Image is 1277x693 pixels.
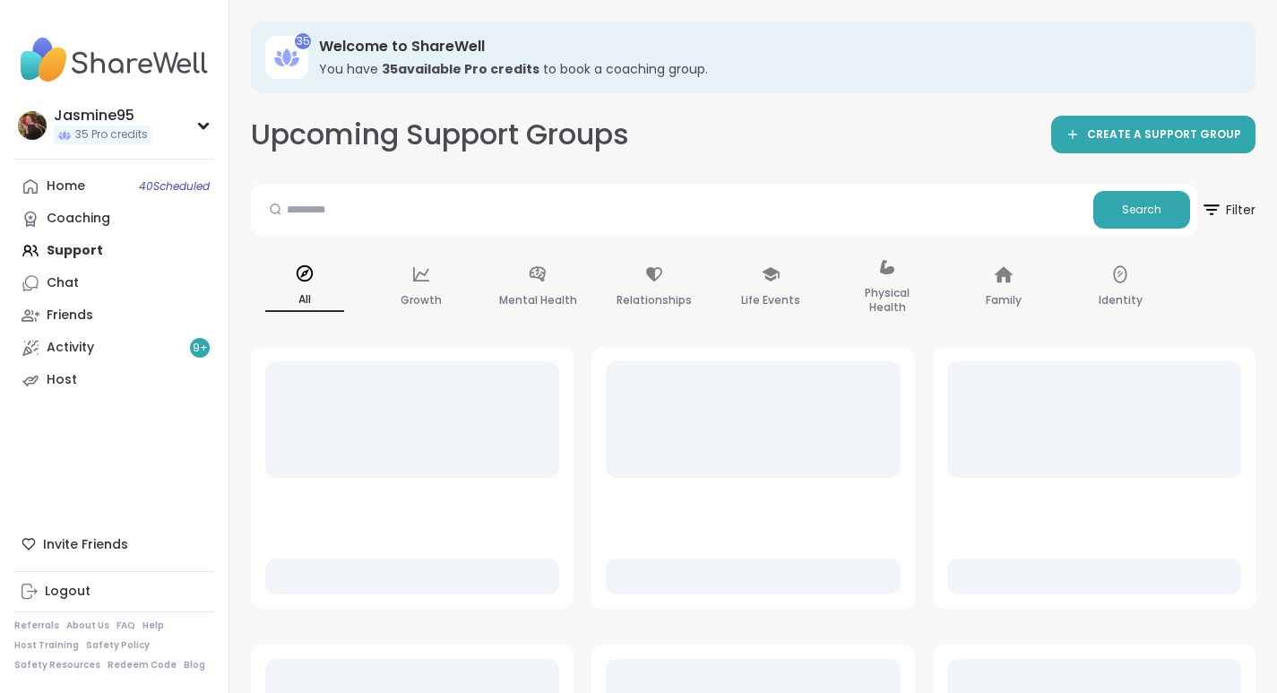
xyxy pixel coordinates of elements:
[14,364,214,396] a: Host
[401,290,442,311] p: Growth
[382,60,539,78] b: 35 available Pro credit s
[184,659,205,671] a: Blog
[14,619,59,632] a: Referrals
[14,576,214,608] a: Logout
[319,60,1230,78] h3: You have to book a coaching group.
[47,178,85,195] div: Home
[108,659,177,671] a: Redeem Code
[14,659,100,671] a: Safety Resources
[86,639,150,652] a: Safety Policy
[47,307,93,325] div: Friends
[14,267,214,299] a: Chat
[319,37,1230,56] h3: Welcome to ShareWell
[14,299,214,332] a: Friends
[251,115,629,155] h2: Upcoming Support Groups
[75,127,148,143] span: 35 Pro credits
[1201,188,1255,231] span: Filter
[45,583,91,601] div: Logout
[1099,290,1143,311] p: Identity
[499,290,577,311] p: Mental Health
[1122,202,1161,218] span: Search
[741,290,800,311] p: Life Events
[66,619,109,632] a: About Us
[986,290,1022,311] p: Family
[848,282,927,318] p: Physical Health
[54,106,151,126] div: Jasmine95
[116,619,135,632] a: FAQ
[14,29,214,91] img: ShareWell Nav Logo
[14,332,214,364] a: Activity9+
[1201,184,1255,236] button: Filter
[265,289,344,312] p: All
[14,528,214,560] div: Invite Friends
[47,371,77,389] div: Host
[193,341,208,356] span: 9 +
[1093,191,1190,229] button: Search
[14,203,214,235] a: Coaching
[139,179,210,194] span: 40 Scheduled
[142,619,164,632] a: Help
[47,274,79,292] div: Chat
[18,111,47,140] img: Jasmine95
[1087,127,1241,143] span: CREATE A SUPPORT GROUP
[14,170,214,203] a: Home40Scheduled
[295,33,311,49] div: 35
[1051,116,1255,153] a: CREATE A SUPPORT GROUP
[14,639,79,652] a: Host Training
[47,210,110,228] div: Coaching
[617,290,692,311] p: Relationships
[47,339,94,357] div: Activity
